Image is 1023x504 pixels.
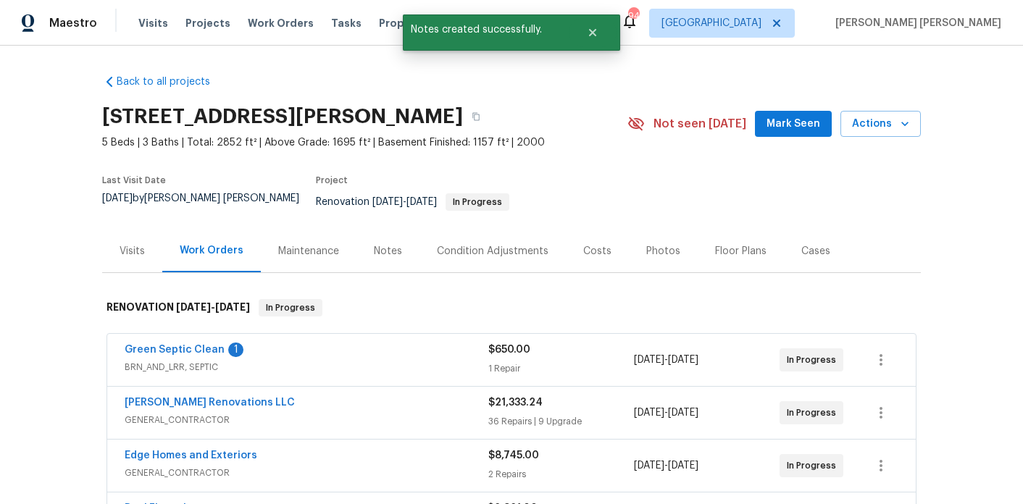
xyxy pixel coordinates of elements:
[372,197,403,207] span: [DATE]
[488,398,543,408] span: $21,333.24
[668,461,698,471] span: [DATE]
[176,302,250,312] span: -
[138,16,168,30] span: Visits
[228,343,243,357] div: 1
[107,299,250,316] h6: RENOVATION
[634,461,664,471] span: [DATE]
[488,414,634,429] div: 36 Repairs | 9 Upgrade
[787,353,842,367] span: In Progress
[787,458,842,473] span: In Progress
[316,197,509,207] span: Renovation
[634,408,664,418] span: [DATE]
[102,193,133,203] span: [DATE]
[406,197,437,207] span: [DATE]
[316,176,348,185] span: Project
[102,176,166,185] span: Last Visit Date
[447,198,508,206] span: In Progress
[634,458,698,473] span: -
[278,244,339,259] div: Maintenance
[49,16,97,30] span: Maestro
[646,244,680,259] div: Photos
[755,111,832,138] button: Mark Seen
[403,14,569,45] span: Notes created successfully.
[185,16,230,30] span: Projects
[125,466,488,480] span: GENERAL_CONTRACTOR
[248,16,314,30] span: Work Orders
[569,18,617,47] button: Close
[668,408,698,418] span: [DATE]
[372,197,437,207] span: -
[125,360,488,374] span: BRN_AND_LRR, SEPTIC
[176,302,211,312] span: [DATE]
[583,244,611,259] div: Costs
[215,302,250,312] span: [DATE]
[634,406,698,420] span: -
[125,413,488,427] span: GENERAL_CONTRACTOR
[852,115,909,133] span: Actions
[463,104,489,130] button: Copy Address
[715,244,767,259] div: Floor Plans
[180,243,243,258] div: Work Orders
[488,361,634,376] div: 1 Repair
[668,355,698,365] span: [DATE]
[125,345,225,355] a: Green Septic Clean
[125,450,257,461] a: Edge Homes and Exteriors
[120,244,145,259] div: Visits
[488,450,539,461] span: $8,745.00
[374,244,402,259] div: Notes
[801,244,830,259] div: Cases
[488,345,530,355] span: $650.00
[125,398,295,408] a: [PERSON_NAME] Renovations LLC
[654,117,746,131] span: Not seen [DATE]
[102,75,241,89] a: Back to all projects
[634,355,664,365] span: [DATE]
[102,193,316,221] div: by [PERSON_NAME] [PERSON_NAME]
[628,9,638,23] div: 94
[102,135,627,150] span: 5 Beds | 3 Baths | Total: 2852 ft² | Above Grade: 1695 ft² | Basement Finished: 1157 ft² | 2000
[260,301,321,315] span: In Progress
[634,353,698,367] span: -
[830,16,1001,30] span: [PERSON_NAME] [PERSON_NAME]
[488,467,634,482] div: 2 Repairs
[379,16,435,30] span: Properties
[331,18,362,28] span: Tasks
[767,115,820,133] span: Mark Seen
[661,16,761,30] span: [GEOGRAPHIC_DATA]
[787,406,842,420] span: In Progress
[437,244,548,259] div: Condition Adjustments
[102,285,921,331] div: RENOVATION [DATE]-[DATE]In Progress
[102,109,463,124] h2: [STREET_ADDRESS][PERSON_NAME]
[840,111,921,138] button: Actions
